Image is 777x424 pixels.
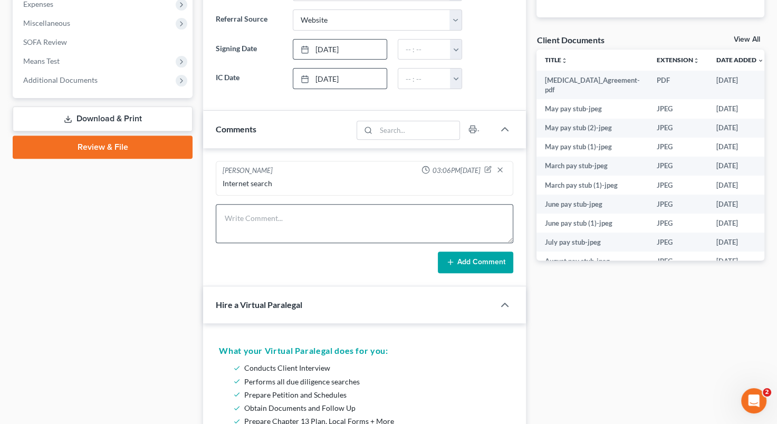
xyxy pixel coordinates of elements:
label: Signing Date [210,39,287,60]
a: Extensionunfold_more [657,56,699,64]
button: Start recording [67,343,75,352]
p: Active [51,13,72,24]
button: Upload attachment [16,343,25,352]
td: JPEG [648,157,708,176]
button: Gif picker [50,343,59,352]
td: [DATE] [708,195,772,214]
td: JPEG [648,195,708,214]
a: Review & File [13,136,193,159]
span: Comments [216,124,256,134]
td: [DATE] [708,138,772,157]
td: May pay stub-jpeg [536,99,648,118]
a: Date Added expand_more [716,56,764,64]
td: [DATE] [708,233,772,252]
button: Send a message… [181,339,198,356]
img: Profile image for Lindsey [30,6,47,23]
li: Prepare Petition and Schedules [244,388,506,401]
td: JPEG [648,99,708,118]
div: Carla says… [8,182,203,216]
div: I'm glad you are happy with the details we were able to import from your previous CMS. However, w... [17,74,165,167]
td: July pay stub-jpeg [536,233,648,252]
div: On another note, can you assist me with signing up for virtual paralegal support? I am having som... [46,223,194,295]
td: March pay stub-jpeg [536,157,648,176]
i: unfold_more [693,57,699,64]
span: Additional Documents [23,75,98,84]
div: Hi [PERSON_NAME],I'm glad you are happy with the details we were able to import from your previou... [8,52,173,174]
div: Carla says… [8,216,203,310]
div: Emma says… [8,52,203,182]
input: -- : -- [398,69,450,89]
span: 03:06PM[DATE] [432,166,480,176]
a: Download & Print [13,107,193,131]
div: Internet search [223,178,506,189]
td: June pay stub (1)-jpeg [536,214,648,233]
td: JPEG [648,138,708,157]
div: Close [185,4,204,23]
td: JPEG [648,252,708,271]
td: JPEG [648,214,708,233]
div: On another note, can you assist me with signing up for virtual paralegal support? I am having som... [38,216,203,301]
span: 2 [763,388,771,397]
td: May pay stub (2)-jpeg [536,119,648,138]
a: [DATE] [293,40,387,60]
button: Add Comment [438,252,513,274]
input: Search... [376,121,460,139]
span: Miscellaneous [23,18,70,27]
textarea: Message… [9,321,202,339]
div: [DATE] [8,310,203,324]
td: March pay stub (1)-jpeg [536,176,648,195]
a: View All [734,36,760,43]
a: Titleunfold_more [545,56,568,64]
td: JPEG [648,233,708,252]
a: SOFA Review [15,33,193,52]
li: Conducts Client Interview [244,361,506,374]
td: PDF [648,71,708,100]
td: [DATE] [708,119,772,138]
label: Referral Source [210,9,287,31]
td: August pay stub-jpeg [536,252,648,271]
td: [DATE] [708,252,772,271]
div: [PERSON_NAME] [223,166,273,176]
td: [MEDICAL_DATA]_Agreement-pdf [536,71,648,100]
span: SOFA Review [23,37,67,46]
div: Ok understood. I thought that there may be a batch process. [46,188,194,209]
h1: [PERSON_NAME] [51,5,120,13]
button: Emoji picker [33,343,42,352]
td: [DATE] [708,157,772,176]
div: Client Documents [536,34,604,45]
li: Obtain Documents and Follow Up [244,401,506,415]
li: Performs all due diligence searches [244,375,506,388]
td: JPEG [648,119,708,138]
div: Ok understood. I thought that there may be a batch process. [38,182,203,215]
a: [DATE] [293,69,387,89]
td: May pay stub (1)-jpeg [536,138,648,157]
td: June pay stub-jpeg [536,195,648,214]
div: Hi [PERSON_NAME], [17,59,165,69]
td: [DATE] [708,71,772,100]
label: IC Date [210,68,287,89]
input: -- : -- [398,40,450,60]
h5: What your Virtual Paralegal does for you: [219,344,510,357]
i: expand_more [757,57,764,64]
td: [DATE] [708,176,772,195]
button: go back [7,4,27,24]
i: unfold_more [561,57,568,64]
td: [DATE] [708,214,772,233]
button: Home [165,4,185,24]
span: Means Test [23,56,60,65]
iframe: Intercom live chat [741,388,766,413]
td: JPEG [648,176,708,195]
td: [DATE] [708,99,772,118]
span: Hire a Virtual Paralegal [216,300,302,310]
